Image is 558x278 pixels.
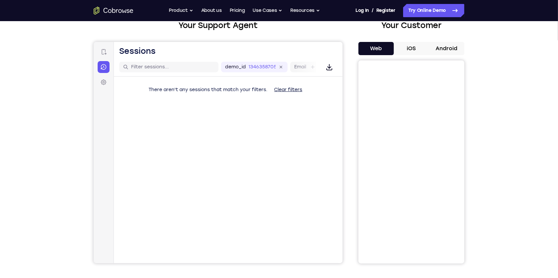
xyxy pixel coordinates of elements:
[253,4,282,17] button: Use Cases
[358,42,394,55] button: Web
[201,4,222,17] a: About us
[376,4,395,17] a: Register
[358,19,464,31] h2: Your Customer
[355,4,369,17] a: Log In
[94,7,133,15] a: Go to the home page
[290,4,320,17] button: Resources
[372,7,374,15] span: /
[394,42,429,55] button: iOS
[169,4,193,17] button: Product
[94,19,343,31] h2: Your Support Agent
[230,4,245,17] a: Pricing
[429,42,464,55] button: Android
[94,42,343,263] iframe: Agent
[403,4,464,17] a: Try Online Demo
